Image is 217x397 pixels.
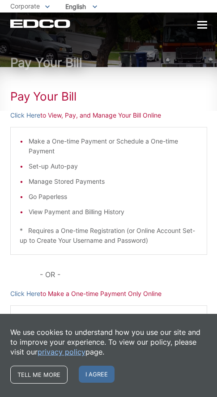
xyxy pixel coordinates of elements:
[10,110,207,120] p: to View, Pay, and Manage Your Bill Online
[29,136,198,156] li: Make a One-time Payment or Schedule a One-time Payment
[10,289,207,299] p: to Make a One-time Payment Only Online
[10,89,207,104] h1: Pay Your Bill
[20,226,198,245] p: * Requires a One-time Registration (or Online Account Set-up to Create Your Username and Password)
[29,177,198,186] li: Manage Stored Payments
[79,366,115,383] span: I agree
[10,289,40,299] a: Click Here
[29,192,198,202] li: Go Paperless
[10,56,207,69] h1: Pay Your Bill
[38,347,85,357] a: privacy policy
[10,366,68,384] a: Tell me more
[29,207,198,217] li: View Payment and Billing History
[10,19,70,28] a: EDCD logo. Return to the homepage.
[10,327,207,357] p: We use cookies to understand how you use our site and to improve your experience. To view our pol...
[10,110,40,120] a: Click Here
[10,2,40,10] span: Corporate
[40,268,207,281] p: - OR -
[29,161,198,171] li: Set-up Auto-pay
